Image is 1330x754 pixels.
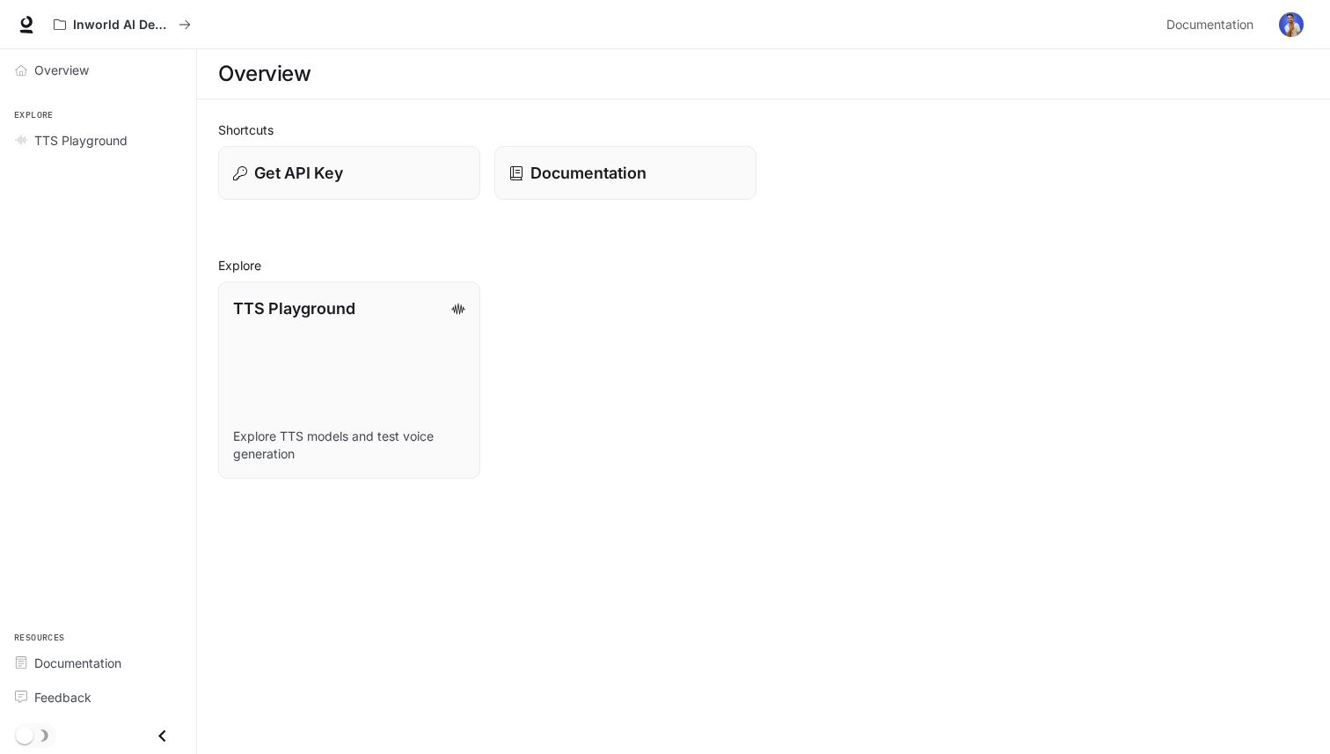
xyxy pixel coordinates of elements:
[218,56,311,92] h1: Overview
[34,131,128,150] span: TTS Playground
[233,428,465,463] p: Explore TTS models and test voice generation
[494,146,756,200] a: Documentation
[233,296,355,320] p: TTS Playground
[218,256,1309,275] h2: Explore
[1279,12,1304,37] img: User avatar
[218,121,1309,139] h2: Shortcuts
[218,282,480,479] a: TTS PlaygroundExplore TTS models and test voice generation
[218,146,480,200] button: Get API Key
[73,18,172,33] p: Inworld AI Demos
[142,718,182,754] button: Close drawer
[254,161,343,185] p: Get API Key
[1274,7,1309,42] button: User avatar
[1159,7,1267,42] a: Documentation
[7,648,189,678] a: Documentation
[34,61,89,79] span: Overview
[34,654,121,672] span: Documentation
[7,55,189,85] a: Overview
[7,125,189,156] a: TTS Playground
[530,161,647,185] p: Documentation
[46,7,199,42] button: All workspaces
[16,725,33,744] span: Dark mode toggle
[7,682,189,713] a: Feedback
[34,688,91,706] span: Feedback
[1166,14,1253,36] span: Documentation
